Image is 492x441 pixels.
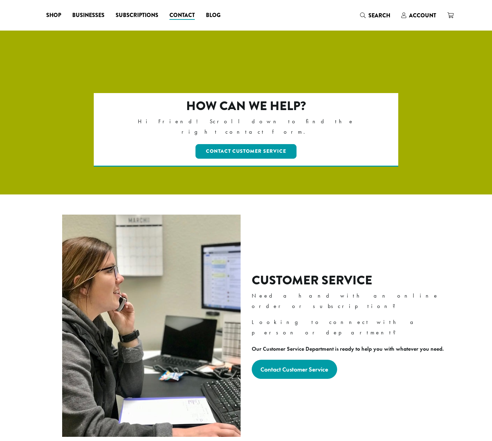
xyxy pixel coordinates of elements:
[124,99,368,114] h2: How can we help?
[368,11,390,19] span: Search
[200,10,226,21] a: Blog
[260,365,328,373] strong: Contact Customer Service
[252,317,449,338] p: Looking to connect with a person or department?
[252,273,449,288] h2: Customer Service
[164,10,200,21] a: Contact
[206,11,220,20] span: Blog
[124,116,368,137] p: Hi Friend! Scroll down to find the right contact form.
[195,144,297,159] a: Contact Customer Service
[67,10,110,21] a: Businesses
[355,10,396,21] a: Search
[72,11,105,20] span: Businesses
[41,10,67,21] a: Shop
[409,11,436,19] span: Account
[252,345,444,352] strong: Our Customer Service Department is ready to help you with whatever you need.
[252,291,449,311] p: Need a hand with an online order or subscription?
[46,11,61,20] span: Shop
[116,11,158,20] span: Subscriptions
[252,360,337,379] a: Contact Customer Service
[396,10,442,21] a: Account
[169,11,195,20] span: Contact
[110,10,164,21] a: Subscriptions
